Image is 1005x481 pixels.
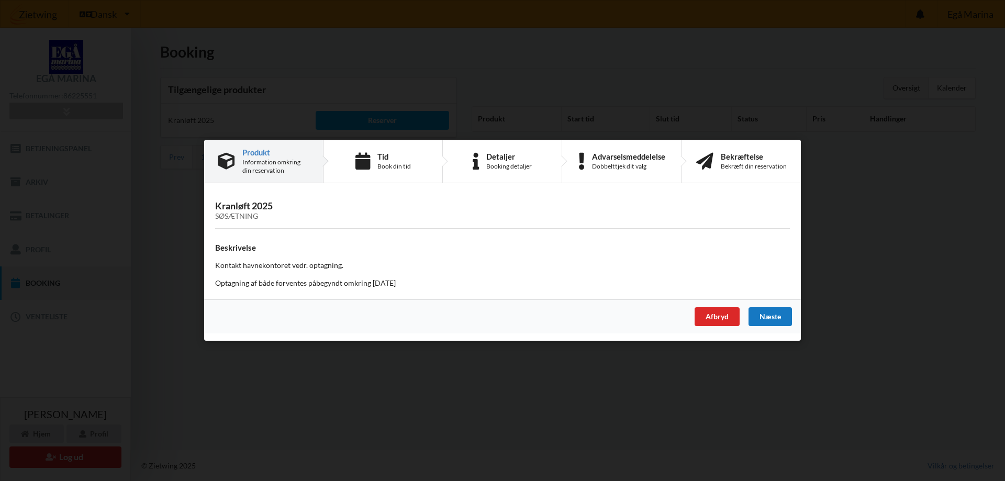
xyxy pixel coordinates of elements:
[486,162,532,171] div: Booking detaljer
[721,152,787,161] div: Bekræftelse
[721,162,787,171] div: Bekræft din reservation
[215,261,790,271] p: Kontakt havnekontoret vedr. optagning.
[749,308,792,327] div: Næste
[377,152,411,161] div: Tid
[592,152,665,161] div: Advarselsmeddelelse
[215,200,790,221] h3: Kranløft 2025
[215,278,790,289] p: Optagning af både forventes påbegyndt omkring [DATE]
[377,162,411,171] div: Book din tid
[242,158,309,175] div: Information omkring din reservation
[695,308,740,327] div: Afbryd
[486,152,532,161] div: Detaljer
[242,148,309,156] div: Produkt
[215,212,790,221] div: Søsætning
[592,162,665,171] div: Dobbelttjek dit valg
[215,243,790,253] h4: Beskrivelse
